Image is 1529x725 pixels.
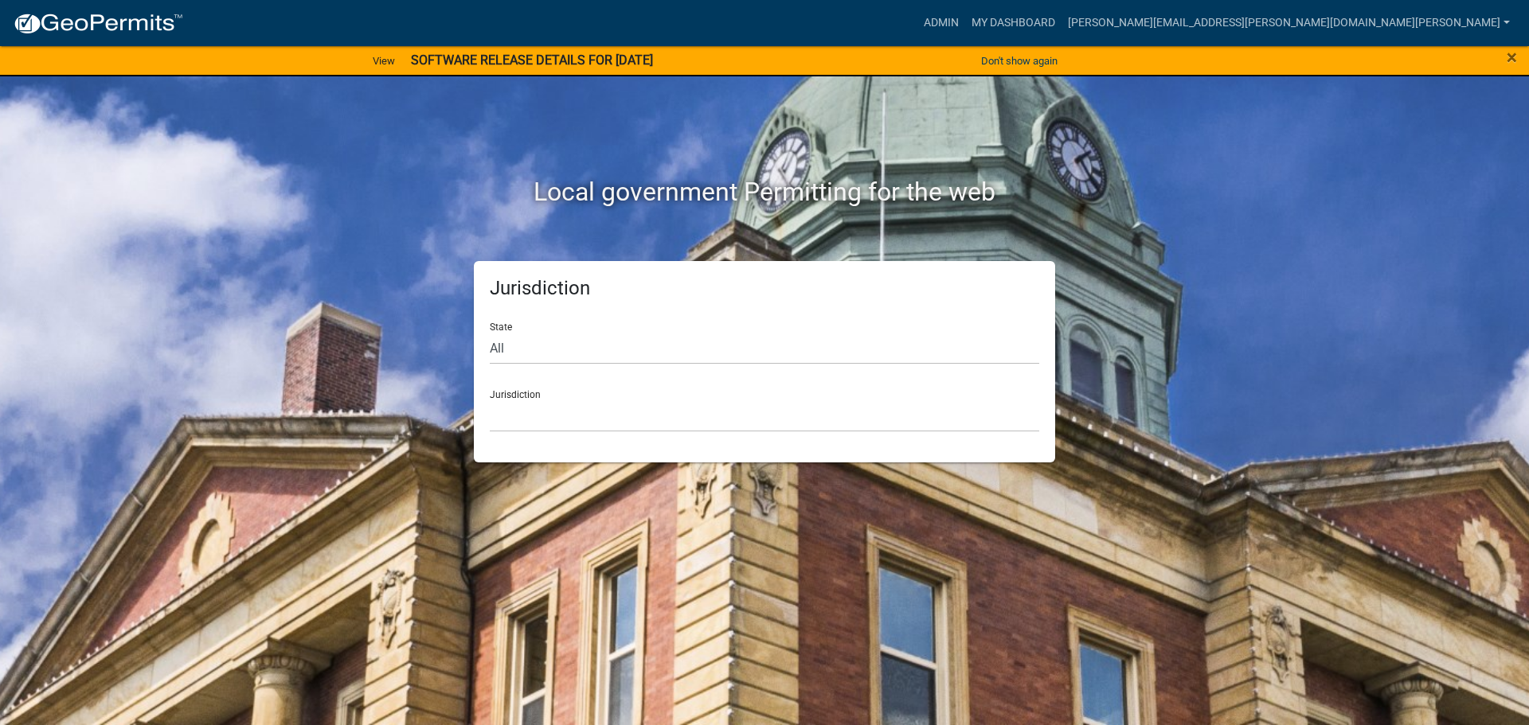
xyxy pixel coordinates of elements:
span: × [1507,46,1517,68]
button: Don't show again [975,48,1064,74]
a: My Dashboard [965,8,1062,38]
a: View [366,48,401,74]
strong: SOFTWARE RELEASE DETAILS FOR [DATE] [411,53,653,68]
h2: Local government Permitting for the web [323,177,1206,207]
button: Close [1507,48,1517,67]
a: Admin [917,8,965,38]
h5: Jurisdiction [490,277,1039,300]
a: [PERSON_NAME][EMAIL_ADDRESS][PERSON_NAME][DOMAIN_NAME][PERSON_NAME] [1062,8,1516,38]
